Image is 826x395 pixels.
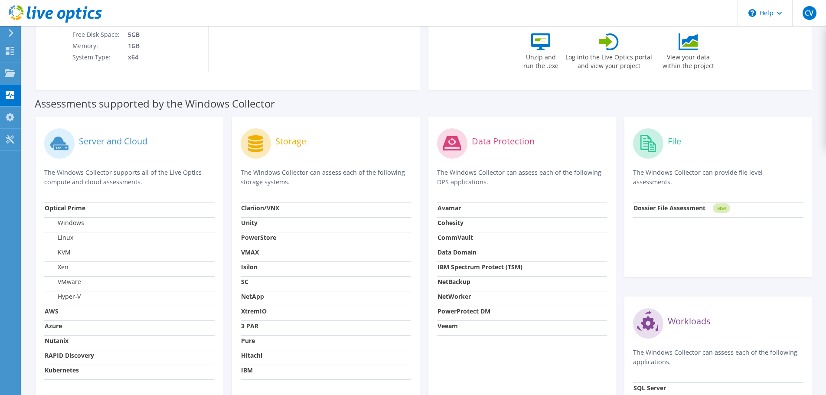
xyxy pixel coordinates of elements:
strong: Dossier File Assessment [633,204,705,212]
strong: Clariion/VNX [241,204,279,212]
p: The Windows Collector supports all of the Live Optics compute and cloud assessments. [44,168,215,187]
strong: 3 PAR [241,322,258,330]
tspan: NEW! [717,206,726,211]
strong: RAPID Discovery [45,351,94,359]
td: x64 [121,52,183,63]
strong: Veeam [437,322,458,330]
strong: Optical Prime [45,204,85,212]
strong: Hitachi [241,351,262,359]
strong: NetApp [241,292,264,300]
label: Assessments supported by the Windows Collector [35,99,275,108]
label: Workloads [668,317,711,326]
strong: NetWorker [437,292,471,300]
strong: Unity [241,219,258,227]
label: Windows [45,219,84,227]
label: Xen [45,263,69,271]
p: The Windows Collector can assess each of the following applications. [633,348,803,367]
svg: \n [748,9,756,17]
strong: IBM [241,366,253,374]
strong: CommVault [437,233,473,242]
label: Unzip and run the .exe [521,50,561,70]
strong: Kubernetes [45,366,79,374]
label: Server and Cloud [79,137,147,146]
label: VMware [45,277,81,286]
strong: IBM Spectrum Protect (TSM) [437,263,522,271]
td: 1GB [121,40,183,52]
label: Data Protection [472,137,535,146]
strong: NetBackup [437,277,470,286]
label: Storage [275,137,306,146]
strong: Data Domain [437,248,477,256]
td: Memory: [72,40,121,52]
strong: Pure [241,336,255,345]
label: Hyper-V [45,292,81,301]
label: View your data within the project [657,50,719,70]
strong: SC [241,277,248,286]
strong: Nutanix [45,336,69,345]
td: Free Disk Space: [72,29,121,40]
strong: PowerProtect DM [437,307,490,315]
strong: AWS [45,307,59,315]
strong: XtremIO [241,307,267,315]
label: File [668,137,681,146]
strong: VMAX [241,248,259,256]
td: System Type: [72,52,121,63]
strong: Cohesity [437,219,464,227]
label: Log into the Live Optics portal and view your project [565,50,653,70]
strong: Isilon [241,263,258,271]
label: KVM [45,248,71,257]
strong: SQL Server [633,384,666,392]
label: Linux [45,233,73,242]
td: 5GB [121,29,183,40]
strong: Avamar [437,204,461,212]
span: CV [803,6,816,20]
p: The Windows Collector can provide file level assessments. [633,168,803,187]
strong: Azure [45,322,62,330]
p: The Windows Collector can assess each of the following storage systems. [241,168,411,187]
p: The Windows Collector can assess each of the following DPS applications. [437,168,607,187]
strong: PowerStore [241,233,276,242]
